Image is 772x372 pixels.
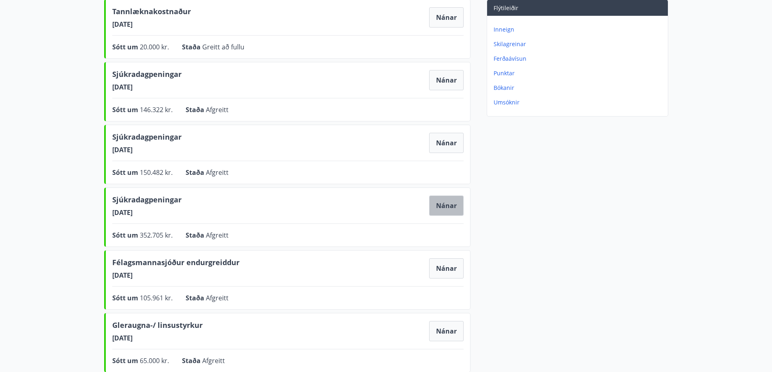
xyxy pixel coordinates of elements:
span: Sjúkradagpeningar [112,132,182,145]
span: Staða [186,168,206,177]
p: Inneign [494,26,665,34]
span: Sótt um [112,43,140,51]
span: Sótt um [112,168,140,177]
span: Staða [186,293,206,302]
span: Staða [182,356,202,365]
span: Sótt um [112,293,140,302]
p: Umsóknir [494,98,665,106]
p: Bókanir [494,84,665,92]
span: Afgreitt [206,168,229,177]
button: Nánar [429,7,464,28]
span: 352.705 kr. [140,231,173,240]
p: Punktar [494,69,665,77]
span: Staða [186,105,206,114]
span: Sótt um [112,231,140,240]
p: Skilagreinar [494,40,665,48]
span: [DATE] [112,334,203,342]
span: [DATE] [112,145,182,154]
span: [DATE] [112,20,191,29]
button: Nánar [429,258,464,278]
span: Flýtileiðir [494,4,518,12]
span: Greitt að fullu [202,43,244,51]
span: 150.482 kr. [140,168,173,177]
p: Ferðaávísun [494,55,665,63]
span: Staða [182,43,202,51]
button: Nánar [429,196,464,216]
span: Afgreitt [206,231,229,240]
span: 105.961 kr. [140,293,173,302]
span: Afgreitt [206,105,229,114]
span: 146.322 kr. [140,105,173,114]
span: Tannlæknakostnaður [112,6,191,20]
span: [DATE] [112,271,240,280]
button: Nánar [429,321,464,341]
span: Afgreitt [206,293,229,302]
button: Nánar [429,133,464,153]
span: Sótt um [112,105,140,114]
span: [DATE] [112,208,182,217]
span: Félagsmannasjóður endurgreiddur [112,257,240,271]
button: Nánar [429,70,464,90]
span: 20.000 kr. [140,43,169,51]
span: Gleraugna-/ linsustyrkur [112,320,203,334]
span: Sjúkradagpeningar [112,194,182,208]
span: Afgreitt [202,356,225,365]
span: 65.000 kr. [140,356,169,365]
span: Sjúkradagpeningar [112,69,182,83]
span: Staða [186,231,206,240]
span: [DATE] [112,83,182,91]
span: Sótt um [112,356,140,365]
